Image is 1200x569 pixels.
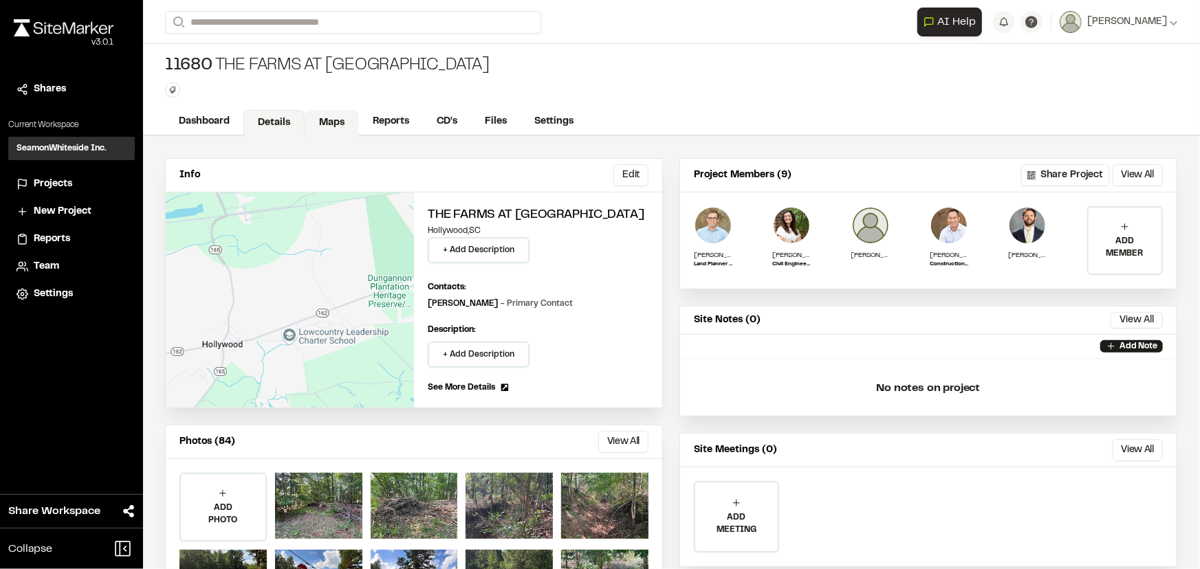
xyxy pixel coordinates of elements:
[305,110,359,136] a: Maps
[165,109,243,135] a: Dashboard
[598,431,648,453] button: View All
[1060,11,1082,33] img: User
[930,260,968,269] p: Construction Admin Project Manager
[17,177,127,192] a: Projects
[1120,340,1157,353] p: Add Note
[428,342,530,368] button: + Add Description
[165,82,180,98] button: Edit Tags
[1113,439,1163,461] button: View All
[1008,206,1047,245] img: Douglas Jennings
[694,443,777,458] p: Site Meetings (0)
[1089,235,1161,260] p: ADD MEMBER
[772,206,811,245] img: Morgan Held
[14,36,113,49] div: Oh geez...please don't...
[917,8,988,36] div: Open AI Assistant
[917,8,982,36] button: Open AI Assistant
[937,14,976,30] span: AI Help
[694,260,732,269] p: Land Planner III
[14,19,113,36] img: rebrand.png
[34,204,91,219] span: New Project
[428,324,648,336] p: Description:
[501,300,573,307] span: - Primary Contact
[17,232,127,247] a: Reports
[691,366,1166,410] p: No notes on project
[930,250,968,260] p: [PERSON_NAME]
[428,281,466,293] p: Contacts:
[8,503,100,520] span: Share Workspace
[1113,164,1163,186] button: View All
[1111,312,1163,328] button: View All
[34,82,66,97] span: Shares
[179,168,200,183] p: Info
[428,298,573,310] p: [PERSON_NAME]
[243,110,305,136] a: Details
[428,237,530,263] button: + Add Description
[471,109,521,135] a: Files
[1060,11,1178,33] button: [PERSON_NAME]
[428,225,648,237] p: Hollywood , SC
[694,168,792,183] p: Project Members (9)
[179,434,235,449] p: Photos (84)
[428,206,648,225] h2: The Farms at [GEOGRAPHIC_DATA]
[694,206,732,245] img: Blake Thomas-Wolfe
[8,541,52,557] span: Collapse
[8,119,135,131] p: Current Workspace
[17,142,107,155] h3: SeamonWhiteside Inc.
[17,287,127,302] a: Settings
[165,55,212,77] span: 11680
[521,109,587,135] a: Settings
[423,109,471,135] a: CD's
[34,259,59,274] span: Team
[613,164,648,186] button: Edit
[695,511,778,536] p: ADD MEETING
[1021,164,1110,186] button: Share Project
[17,82,127,97] a: Shares
[851,250,890,260] p: [PERSON_NAME][EMAIL_ADDRESS][PERSON_NAME][DOMAIN_NAME]
[34,287,73,302] span: Settings
[34,177,72,192] span: Projects
[165,55,490,77] div: The Farms at [GEOGRAPHIC_DATA]
[772,260,811,269] p: Civil Engineer Project Coordinator
[165,11,190,34] button: Search
[359,109,423,135] a: Reports
[1008,250,1047,260] p: [PERSON_NAME]
[1087,14,1167,30] span: [PERSON_NAME]
[428,381,495,394] span: See More Details
[17,204,127,219] a: New Project
[34,232,70,247] span: Reports
[17,259,127,274] a: Team
[181,502,265,526] p: ADD PHOTO
[694,250,732,260] p: [PERSON_NAME]
[930,206,968,245] img: Tommy Huang
[772,250,811,260] p: [PERSON_NAME]
[694,313,761,328] p: Site Notes (0)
